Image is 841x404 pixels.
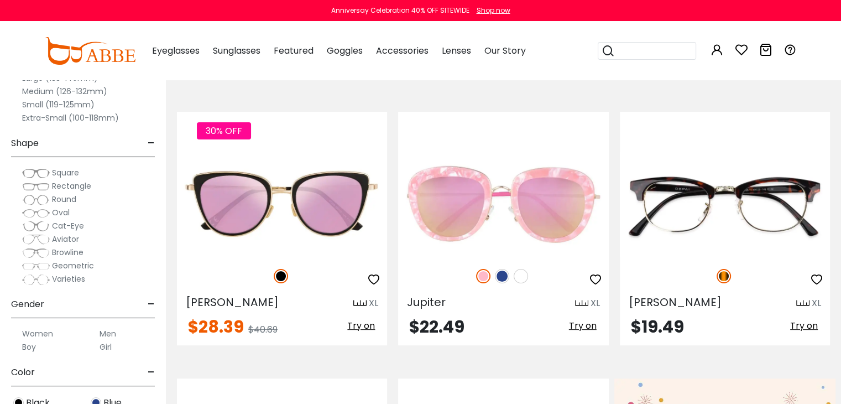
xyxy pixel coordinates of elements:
[22,274,50,286] img: Varieties.png
[188,315,244,339] span: $28.39
[631,315,684,339] span: $19.49
[22,234,50,245] img: Aviator.png
[148,359,155,386] span: -
[495,269,509,283] img: Blue
[22,111,119,125] label: Extra-Small (100-118mm)
[11,291,44,318] span: Gender
[177,152,387,257] img: Black Sophia - Combination,Metal,TR ,Adjust Nose Pads
[22,221,50,232] img: Cat-Eye.png
[186,294,279,310] span: [PERSON_NAME]
[52,247,83,258] span: Browline
[22,181,50,192] img: Rectangle.png
[575,299,588,308] img: size ruler
[471,6,510,15] a: Shop now
[213,44,260,57] span: Sunglasses
[52,167,79,178] span: Square
[22,85,107,98] label: Medium (126-132mm)
[100,340,112,354] label: Girl
[327,44,363,57] span: Goggles
[11,359,35,386] span: Color
[52,260,94,271] span: Geometric
[45,37,135,65] img: abbeglasses.com
[569,319,597,332] span: Try on
[52,194,76,205] span: Round
[22,168,50,179] img: Square.png
[376,44,429,57] span: Accessories
[484,44,526,57] span: Our Story
[620,152,830,257] img: Tortoise Aidan - TR ,Adjust Nose Pads
[197,122,251,139] span: 30% OFF
[52,207,70,218] span: Oval
[409,315,464,339] span: $22.49
[22,98,95,111] label: Small (119-125mm)
[398,152,608,257] img: Pink Jupiter - ,Adjust Nose Pads
[22,247,50,258] img: Browline.png
[148,291,155,318] span: -
[22,261,50,272] img: Geometric.png
[790,319,818,332] span: Try on
[476,269,490,283] img: Pink
[796,299,809,308] img: size ruler
[369,297,378,310] div: XL
[331,6,469,15] div: Anniversay Celebration 40% OFF SITEWIDE
[52,234,79,245] span: Aviator
[52,220,84,231] span: Cat-Eye
[152,44,200,57] span: Eyeglasses
[812,297,821,310] div: XL
[407,294,446,310] span: Jupiter
[442,44,471,57] span: Lenses
[347,319,375,332] span: Try on
[274,269,288,283] img: Black
[52,273,85,284] span: Varieties
[344,319,378,333] button: Try on
[629,294,722,310] span: [PERSON_NAME]
[477,6,510,15] div: Shop now
[274,44,314,57] span: Featured
[11,130,39,157] span: Shape
[22,327,53,340] label: Women
[787,319,821,333] button: Try on
[248,323,278,336] span: $40.69
[52,180,91,191] span: Rectangle
[591,297,600,310] div: XL
[22,208,50,219] img: Oval.png
[100,327,116,340] label: Men
[22,194,50,205] img: Round.png
[566,319,600,333] button: Try on
[717,269,731,283] img: Tortoise
[514,269,528,283] img: White
[148,130,155,157] span: -
[22,340,36,354] label: Boy
[353,299,367,308] img: size ruler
